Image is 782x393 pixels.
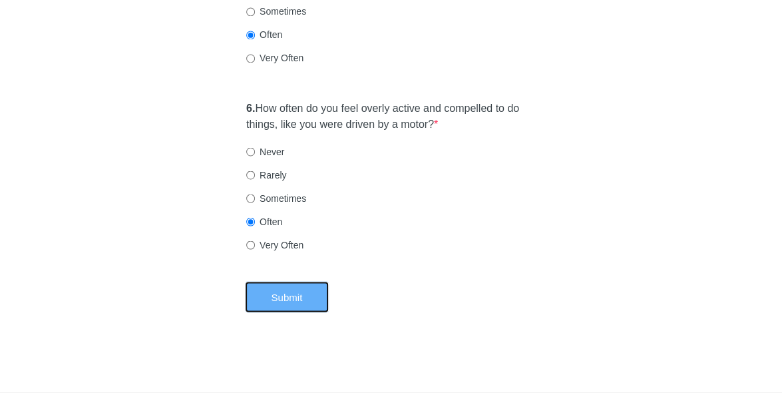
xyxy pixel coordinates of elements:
[246,145,284,158] label: Never
[246,191,306,204] label: Sometimes
[246,240,255,249] input: Very Often
[246,194,255,202] input: Sometimes
[246,51,303,65] label: Very Often
[246,238,303,251] label: Very Often
[245,281,329,312] button: Submit
[246,171,255,179] input: Rarely
[246,54,255,63] input: Very Often
[246,28,282,41] label: Often
[246,103,255,114] strong: 6.
[246,31,255,39] input: Often
[246,101,536,132] label: How often do you feel overly active and compelled to do things, like you were driven by a motor?
[246,217,255,226] input: Often
[246,147,255,156] input: Never
[246,214,282,228] label: Often
[246,168,286,181] label: Rarely
[246,5,306,18] label: Sometimes
[246,7,255,16] input: Sometimes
